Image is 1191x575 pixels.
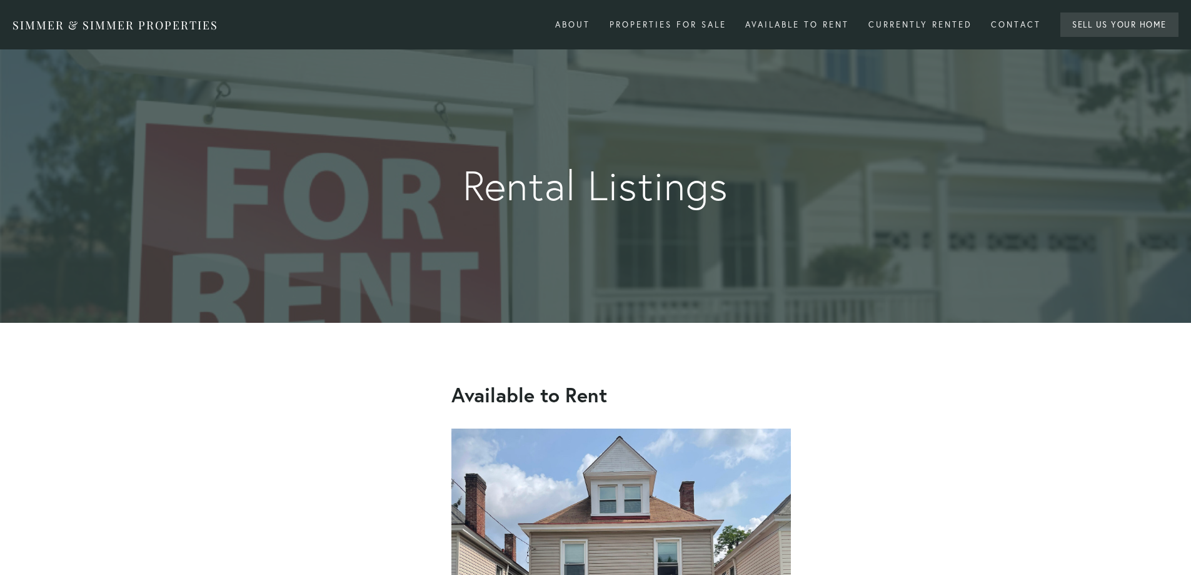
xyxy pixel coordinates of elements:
div: Currently rented [860,14,980,35]
a: Sell Us Your Home [1060,13,1179,37]
a: Contact [983,14,1049,35]
div: Properties for Sale [601,14,735,35]
a: Simmer & Simmer Properties [13,18,218,33]
strong: Rental Listings [317,163,875,209]
div: Available to rent [737,14,857,35]
strong: Available to Rent [451,382,607,408]
a: About [547,14,598,35]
